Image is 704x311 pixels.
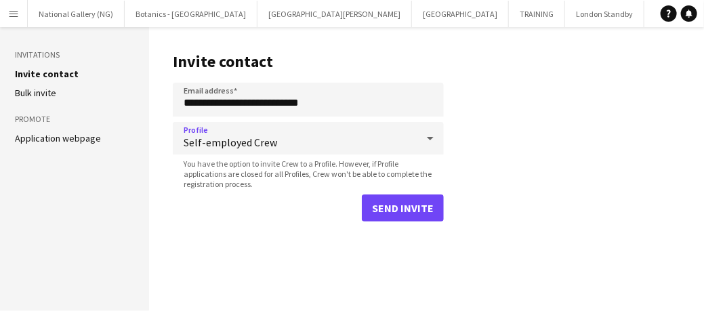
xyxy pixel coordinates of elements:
[509,1,565,27] button: TRAINING
[412,1,509,27] button: [GEOGRAPHIC_DATA]
[15,113,134,125] h3: Promote
[184,136,417,149] span: Self-employed Crew
[28,1,125,27] button: National Gallery (NG)
[173,51,444,72] h1: Invite contact
[15,68,79,80] a: Invite contact
[15,132,101,144] a: Application webpage
[257,1,412,27] button: [GEOGRAPHIC_DATA][PERSON_NAME]
[362,194,444,222] button: Send invite
[125,1,257,27] button: Botanics - [GEOGRAPHIC_DATA]
[15,49,134,61] h3: Invitations
[15,87,56,99] a: Bulk invite
[173,159,444,189] span: You have the option to invite Crew to a Profile. However, if Profile applications are closed for ...
[565,1,644,27] button: London Standby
